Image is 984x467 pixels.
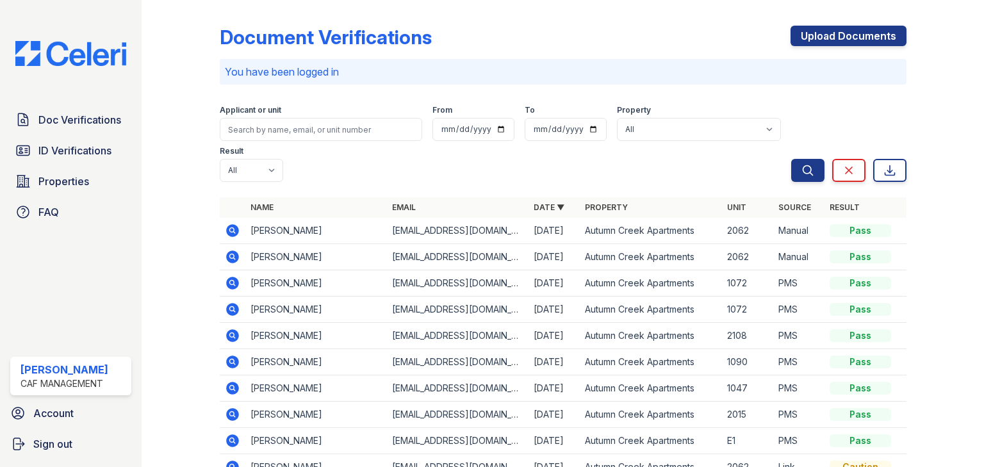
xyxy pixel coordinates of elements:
td: 2062 [722,244,773,270]
a: Result [830,202,860,212]
span: Account [33,406,74,421]
label: From [432,105,452,115]
span: Sign out [33,436,72,452]
td: 1090 [722,349,773,375]
td: 1047 [722,375,773,402]
a: Email [392,202,416,212]
a: ID Verifications [10,138,131,163]
td: PMS [773,297,824,323]
div: Pass [830,277,891,290]
td: [EMAIL_ADDRESS][DOMAIN_NAME] [387,323,529,349]
td: [PERSON_NAME] [245,323,387,349]
td: 1072 [722,270,773,297]
div: Pass [830,224,891,237]
td: [EMAIL_ADDRESS][DOMAIN_NAME] [387,297,529,323]
div: Pass [830,356,891,368]
td: Autumn Creek Apartments [580,428,721,454]
div: Pass [830,329,891,342]
td: [EMAIL_ADDRESS][DOMAIN_NAME] [387,428,529,454]
td: [EMAIL_ADDRESS][DOMAIN_NAME] [387,349,529,375]
td: 2015 [722,402,773,428]
td: Autumn Creek Apartments [580,218,721,244]
td: [PERSON_NAME] [245,244,387,270]
label: Result [220,146,243,156]
a: Source [778,202,811,212]
a: Property [585,202,628,212]
div: Pass [830,250,891,263]
td: Autumn Creek Apartments [580,402,721,428]
div: Pass [830,408,891,421]
td: [EMAIL_ADDRESS][DOMAIN_NAME] [387,244,529,270]
td: PMS [773,428,824,454]
td: [EMAIL_ADDRESS][DOMAIN_NAME] [387,218,529,244]
td: 2062 [722,218,773,244]
td: [DATE] [529,244,580,270]
td: [PERSON_NAME] [245,428,387,454]
td: [PERSON_NAME] [245,402,387,428]
td: Autumn Creek Apartments [580,270,721,297]
td: [DATE] [529,270,580,297]
td: [DATE] [529,297,580,323]
a: Unit [727,202,746,212]
td: 1072 [722,297,773,323]
td: [DATE] [529,323,580,349]
div: [PERSON_NAME] [20,362,108,377]
div: CAF Management [20,377,108,390]
a: FAQ [10,199,131,225]
td: [PERSON_NAME] [245,297,387,323]
td: PMS [773,270,824,297]
td: [DATE] [529,402,580,428]
p: You have been logged in [225,64,901,79]
td: PMS [773,349,824,375]
td: Autumn Creek Apartments [580,323,721,349]
label: Applicant or unit [220,105,281,115]
td: [DATE] [529,375,580,402]
td: [PERSON_NAME] [245,375,387,402]
td: [EMAIL_ADDRESS][DOMAIN_NAME] [387,270,529,297]
a: Date ▼ [534,202,564,212]
td: [EMAIL_ADDRESS][DOMAIN_NAME] [387,402,529,428]
span: ID Verifications [38,143,111,158]
span: Properties [38,174,89,189]
td: 2108 [722,323,773,349]
a: Properties [10,168,131,194]
td: PMS [773,323,824,349]
div: Pass [830,303,891,316]
td: Manual [773,218,824,244]
td: Autumn Creek Apartments [580,297,721,323]
div: Pass [830,382,891,395]
td: Manual [773,244,824,270]
td: Autumn Creek Apartments [580,349,721,375]
a: Account [5,400,136,426]
td: [DATE] [529,349,580,375]
td: [EMAIL_ADDRESS][DOMAIN_NAME] [387,375,529,402]
input: Search by name, email, or unit number [220,118,422,141]
td: Autumn Creek Apartments [580,375,721,402]
div: Document Verifications [220,26,432,49]
label: Property [617,105,651,115]
td: E1 [722,428,773,454]
td: [DATE] [529,428,580,454]
td: [PERSON_NAME] [245,349,387,375]
td: [PERSON_NAME] [245,218,387,244]
a: Sign out [5,431,136,457]
span: Doc Verifications [38,112,121,127]
td: [PERSON_NAME] [245,270,387,297]
td: [DATE] [529,218,580,244]
a: Doc Verifications [10,107,131,133]
label: To [525,105,535,115]
a: Name [250,202,274,212]
td: PMS [773,402,824,428]
td: Autumn Creek Apartments [580,244,721,270]
a: Upload Documents [791,26,906,46]
td: PMS [773,375,824,402]
img: CE_Logo_Blue-a8612792a0a2168367f1c8372b55b34899dd931a85d93a1a3d3e32e68fde9ad4.png [5,41,136,66]
div: Pass [830,434,891,447]
span: FAQ [38,204,59,220]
